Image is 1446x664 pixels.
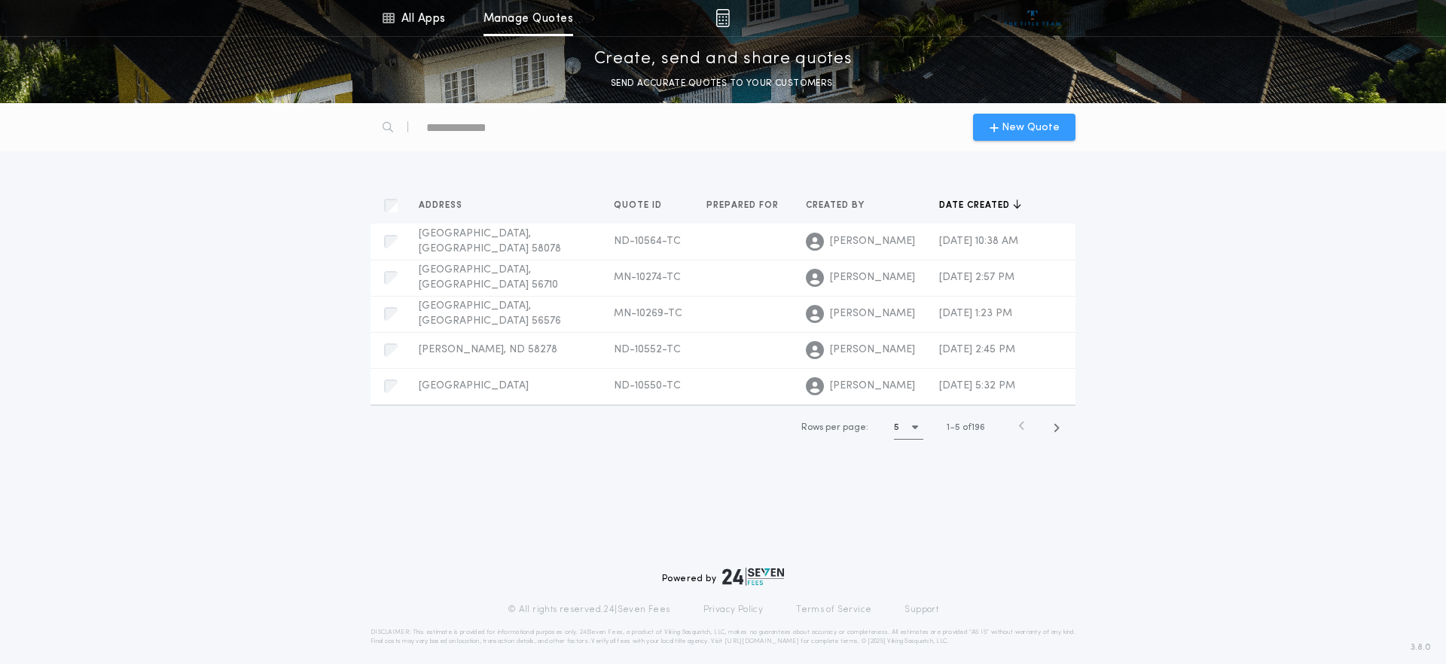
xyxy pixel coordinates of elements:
[662,568,784,586] div: Powered by
[614,198,673,213] button: Quote ID
[962,421,985,434] span: of 196
[1002,120,1060,136] span: New Quote
[614,308,682,319] span: MN-10269-TC
[614,344,681,355] span: ND-10552-TC
[830,343,915,358] span: [PERSON_NAME]
[419,380,529,391] span: [GEOGRAPHIC_DATA]
[806,200,868,212] span: Created by
[801,423,868,432] span: Rows per page:
[894,416,923,440] button: 5
[722,568,784,586] img: logo
[594,47,853,72] p: Create, send and share quotes
[939,380,1015,391] span: [DATE] 5:32 PM
[419,264,558,291] span: [GEOGRAPHIC_DATA], [GEOGRAPHIC_DATA] 56710
[614,200,665,212] span: Quote ID
[508,604,670,616] p: © All rights reserved. 24|Seven Fees
[806,198,876,213] button: Created by
[973,114,1075,141] button: New Quote
[614,380,681,391] span: ND-10550-TC
[419,300,561,327] span: [GEOGRAPHIC_DATA], [GEOGRAPHIC_DATA] 56576
[939,272,1014,283] span: [DATE] 2:57 PM
[939,236,1018,247] span: [DATE] 10:38 AM
[1411,641,1431,654] span: 3.8.0
[796,604,871,616] a: Terms of Service
[830,379,915,394] span: [PERSON_NAME]
[1005,11,1061,26] img: vs-icon
[894,420,899,435] h1: 5
[703,604,764,616] a: Privacy Policy
[939,344,1015,355] span: [DATE] 2:45 PM
[947,423,950,432] span: 1
[611,76,835,91] p: SEND ACCURATE QUOTES TO YOUR CUSTOMERS.
[905,604,938,616] a: Support
[830,306,915,321] span: [PERSON_NAME]
[419,200,465,212] span: Address
[614,236,681,247] span: ND-10564-TC
[419,228,561,254] span: [GEOGRAPHIC_DATA], [GEOGRAPHIC_DATA] 58078
[939,198,1021,213] button: Date created
[955,423,960,432] span: 5
[419,198,474,213] button: Address
[830,270,915,285] span: [PERSON_NAME]
[706,200,782,212] span: Prepared for
[715,9,730,27] img: img
[614,272,681,283] span: MN-10274-TC
[419,344,557,355] span: [PERSON_NAME], ND 58278
[939,200,1013,212] span: Date created
[939,308,1012,319] span: [DATE] 1:23 PM
[725,638,799,644] a: [URL][DOMAIN_NAME]
[830,234,915,249] span: [PERSON_NAME]
[371,628,1075,646] p: DISCLAIMER: This estimate is provided for informational purposes only. 24|Seven Fees, a product o...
